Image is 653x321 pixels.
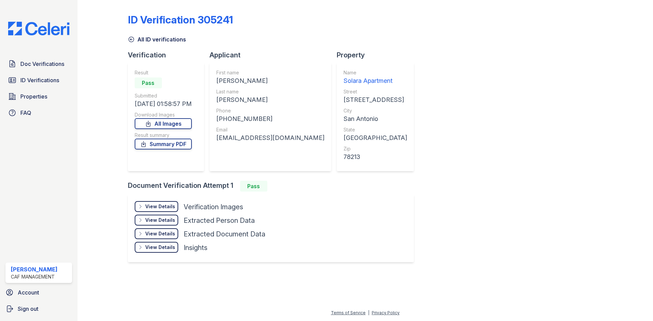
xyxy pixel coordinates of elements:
a: Sign out [3,302,75,316]
div: Name [344,69,407,76]
div: Verification Images [184,202,243,212]
a: FAQ [5,106,72,120]
div: Email [216,126,324,133]
span: Doc Verifications [20,60,64,68]
div: View Details [145,244,175,251]
div: City [344,107,407,114]
a: Privacy Policy [372,310,400,315]
div: Pass [135,77,162,88]
a: Terms of Service [331,310,366,315]
div: Pass [240,181,267,192]
div: [DATE] 01:58:57 PM [135,99,192,109]
div: Result summary [135,132,192,139]
div: [PHONE_NUMBER] [216,114,324,124]
span: Sign out [18,305,38,313]
span: Account [18,288,39,297]
div: View Details [145,230,175,237]
span: ID Verifications [20,76,59,84]
span: FAQ [20,109,31,117]
div: First name [216,69,324,76]
div: View Details [145,203,175,210]
a: Name Solara Apartment [344,69,407,86]
a: Account [3,286,75,299]
div: | [368,310,369,315]
a: Summary PDF [135,139,192,149]
a: All ID verifications [128,35,186,43]
div: Zip [344,145,407,152]
a: Properties [5,90,72,103]
div: [PERSON_NAME] [216,76,324,86]
div: Applicant [210,50,337,60]
div: San Antonio [344,114,407,124]
div: Solara Apartment [344,76,407,86]
div: Phone [216,107,324,114]
div: Submitted [135,92,192,99]
div: [GEOGRAPHIC_DATA] [344,133,407,143]
div: Result [135,69,192,76]
div: State [344,126,407,133]
div: 78213 [344,152,407,162]
div: Extracted Person Data [184,216,255,225]
div: View Details [145,217,175,224]
div: [PERSON_NAME] [216,95,324,105]
div: Insights [184,243,207,252]
div: Extracted Document Data [184,229,265,239]
div: Download Images [135,111,192,118]
a: Doc Verifications [5,57,72,71]
div: Street [344,88,407,95]
img: CE_Logo_Blue-a8612792a0a2168367f1c8372b55b34899dd931a85d93a1a3d3e32e68fde9ad4.png [3,22,75,35]
div: Last name [216,88,324,95]
div: Verification [128,50,210,60]
div: [EMAIL_ADDRESS][DOMAIN_NAME] [216,133,324,143]
div: Property [337,50,419,60]
a: ID Verifications [5,73,72,87]
div: [STREET_ADDRESS] [344,95,407,105]
div: CAF Management [11,273,57,280]
a: All Images [135,118,192,129]
div: [PERSON_NAME] [11,265,57,273]
div: ID Verification 305241 [128,14,233,26]
span: Properties [20,92,47,101]
div: Document Verification Attempt 1 [128,181,419,192]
